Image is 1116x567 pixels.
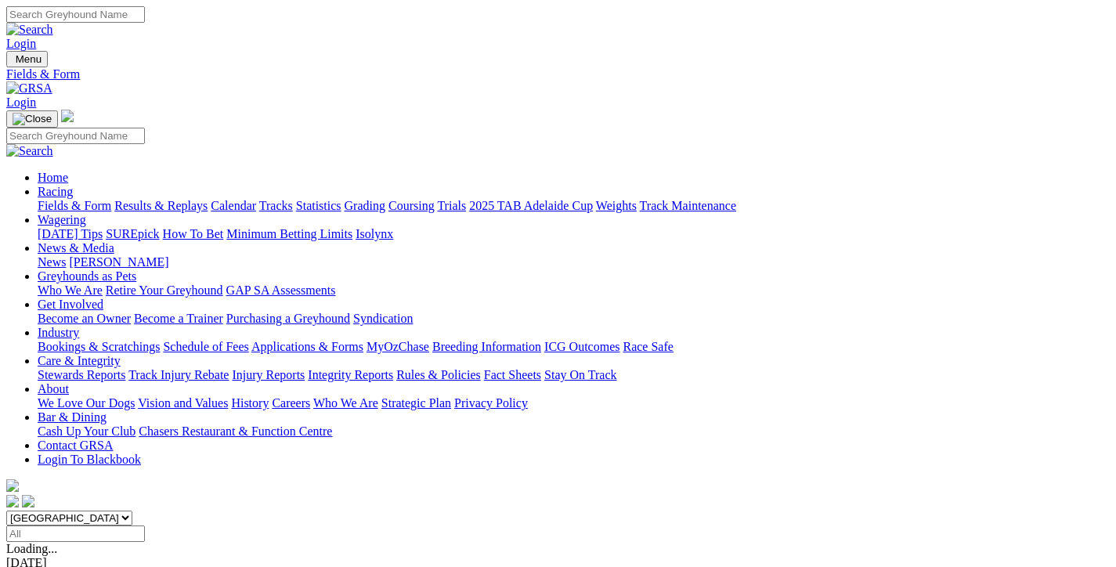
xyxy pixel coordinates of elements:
[38,283,103,297] a: Who We Are
[38,227,103,240] a: [DATE] Tips
[106,283,223,297] a: Retire Your Greyhound
[128,368,229,381] a: Track Injury Rebate
[139,424,332,438] a: Chasers Restaurant & Function Centre
[353,312,413,325] a: Syndication
[38,283,1110,298] div: Greyhounds as Pets
[226,312,350,325] a: Purchasing a Greyhound
[38,453,141,466] a: Login To Blackbook
[6,96,36,109] a: Login
[356,227,393,240] a: Isolynx
[38,424,1110,439] div: Bar & Dining
[6,479,19,492] img: logo-grsa-white.png
[38,340,160,353] a: Bookings & Scratchings
[6,128,145,144] input: Search
[134,312,223,325] a: Become a Trainer
[22,495,34,507] img: twitter.svg
[6,144,53,158] img: Search
[38,269,136,283] a: Greyhounds as Pets
[381,396,451,410] a: Strategic Plan
[16,53,42,65] span: Menu
[38,171,68,184] a: Home
[6,67,1110,81] a: Fields & Form
[38,312,131,325] a: Become an Owner
[38,227,1110,241] div: Wagering
[226,227,352,240] a: Minimum Betting Limits
[163,340,248,353] a: Schedule of Fees
[114,199,208,212] a: Results & Replays
[437,199,466,212] a: Trials
[6,6,145,23] input: Search
[38,396,135,410] a: We Love Our Dogs
[38,255,1110,269] div: News & Media
[106,227,159,240] a: SUREpick
[38,382,69,395] a: About
[38,340,1110,354] div: Industry
[6,51,48,67] button: Toggle navigation
[38,424,135,438] a: Cash Up Your Club
[38,368,125,381] a: Stewards Reports
[640,199,736,212] a: Track Maintenance
[544,340,619,353] a: ICG Outcomes
[396,368,481,381] a: Rules & Policies
[38,396,1110,410] div: About
[231,396,269,410] a: History
[38,354,121,367] a: Care & Integrity
[6,495,19,507] img: facebook.svg
[345,199,385,212] a: Grading
[38,312,1110,326] div: Get Involved
[61,110,74,122] img: logo-grsa-white.png
[544,368,616,381] a: Stay On Track
[259,199,293,212] a: Tracks
[6,542,57,555] span: Loading...
[163,227,224,240] a: How To Bet
[367,340,429,353] a: MyOzChase
[38,439,113,452] a: Contact GRSA
[38,298,103,311] a: Get Involved
[38,326,79,339] a: Industry
[38,410,107,424] a: Bar & Dining
[226,283,336,297] a: GAP SA Assessments
[6,525,145,542] input: Select date
[469,199,593,212] a: 2025 TAB Adelaide Cup
[6,81,52,96] img: GRSA
[69,255,168,269] a: [PERSON_NAME]
[484,368,541,381] a: Fact Sheets
[13,113,52,125] img: Close
[313,396,378,410] a: Who We Are
[232,368,305,381] a: Injury Reports
[623,340,673,353] a: Race Safe
[251,340,363,353] a: Applications & Forms
[6,110,58,128] button: Toggle navigation
[38,255,66,269] a: News
[38,185,73,198] a: Racing
[432,340,541,353] a: Breeding Information
[6,37,36,50] a: Login
[308,368,393,381] a: Integrity Reports
[388,199,435,212] a: Coursing
[596,199,637,212] a: Weights
[454,396,528,410] a: Privacy Policy
[38,199,1110,213] div: Racing
[38,241,114,255] a: News & Media
[38,199,111,212] a: Fields & Form
[138,396,228,410] a: Vision and Values
[6,23,53,37] img: Search
[296,199,341,212] a: Statistics
[38,368,1110,382] div: Care & Integrity
[272,396,310,410] a: Careers
[211,199,256,212] a: Calendar
[38,213,86,226] a: Wagering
